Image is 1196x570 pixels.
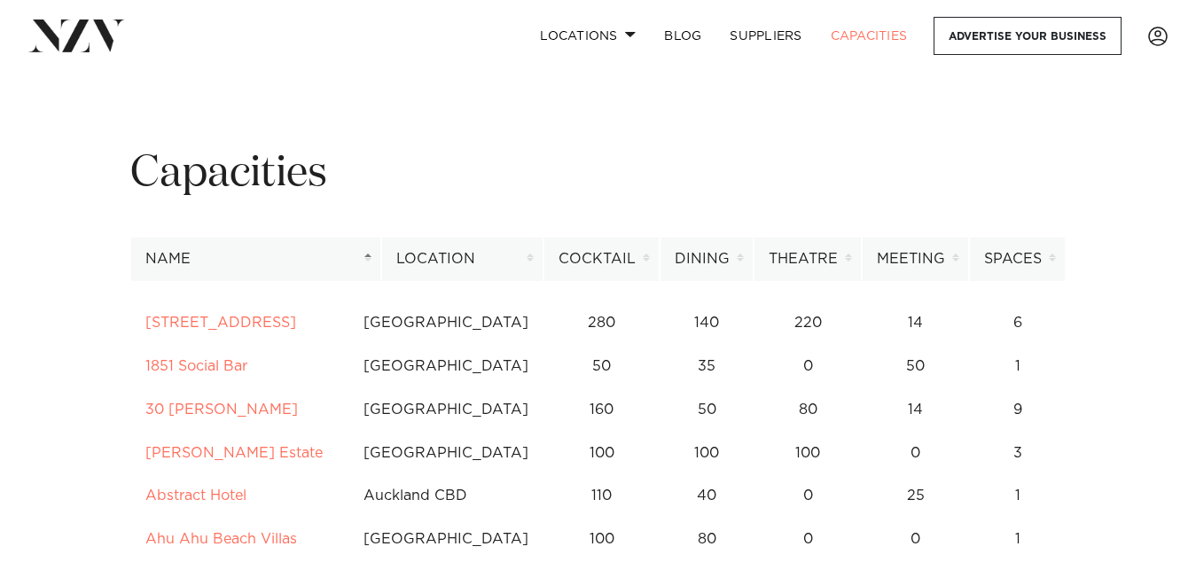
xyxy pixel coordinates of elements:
[543,518,660,561] td: 100
[130,238,381,281] th: Name: activate to sort column descending
[348,518,543,561] td: [GEOGRAPHIC_DATA]
[862,432,969,475] td: 0
[660,432,754,475] td: 100
[145,359,247,373] a: 1851 Social Bar
[969,345,1066,388] td: 1
[934,17,1122,55] a: Advertise your business
[543,238,660,281] th: Cocktail: activate to sort column ascending
[145,316,296,330] a: [STREET_ADDRESS]
[145,402,298,417] a: 30 [PERSON_NAME]
[28,20,125,51] img: nzv-logo.png
[145,488,246,503] a: Abstract Hotel
[969,432,1066,475] td: 3
[145,446,323,460] a: [PERSON_NAME] Estate
[862,474,969,518] td: 25
[754,518,862,561] td: 0
[715,17,816,55] a: SUPPLIERS
[969,518,1066,561] td: 1
[754,345,862,388] td: 0
[969,474,1066,518] td: 1
[969,238,1066,281] th: Spaces: activate to sort column ascending
[660,345,754,388] td: 35
[754,238,862,281] th: Theatre: activate to sort column ascending
[754,388,862,432] td: 80
[543,388,660,432] td: 160
[660,474,754,518] td: 40
[381,238,543,281] th: Location: activate to sort column ascending
[145,532,297,546] a: Ahu Ahu Beach Villas
[543,301,660,345] td: 280
[348,345,543,388] td: [GEOGRAPHIC_DATA]
[969,388,1066,432] td: 9
[862,345,969,388] td: 50
[526,17,650,55] a: Locations
[348,432,543,475] td: [GEOGRAPHIC_DATA]
[348,474,543,518] td: Auckland CBD
[969,301,1066,345] td: 6
[660,238,754,281] th: Dining: activate to sort column ascending
[754,474,862,518] td: 0
[650,17,715,55] a: BLOG
[862,518,969,561] td: 0
[754,301,862,345] td: 220
[862,238,969,281] th: Meeting: activate to sort column ascending
[817,17,922,55] a: Capacities
[543,432,660,475] td: 100
[862,388,969,432] td: 14
[660,301,754,345] td: 140
[660,518,754,561] td: 80
[348,388,543,432] td: [GEOGRAPHIC_DATA]
[754,432,862,475] td: 100
[348,301,543,345] td: [GEOGRAPHIC_DATA]
[543,345,660,388] td: 50
[660,388,754,432] td: 50
[862,301,969,345] td: 14
[130,146,1066,202] h1: Capacities
[543,474,660,518] td: 110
